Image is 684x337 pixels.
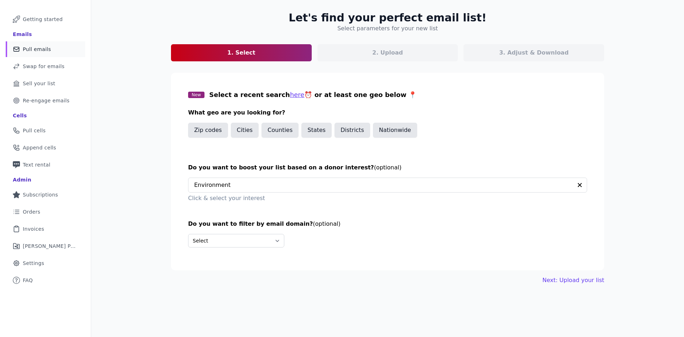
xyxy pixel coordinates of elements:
[337,24,438,33] h4: Select parameters for your new list
[23,277,33,284] span: FAQ
[13,112,27,119] div: Cells
[171,44,312,61] a: 1. Select
[6,238,85,254] a: [PERSON_NAME] Performance
[290,90,305,100] button: here
[23,225,44,233] span: Invoices
[499,48,569,57] p: 3. Adjust & Download
[188,108,587,117] h3: What geo are you looking for?
[23,191,58,198] span: Subscriptions
[23,97,69,104] span: Re-engage emails
[188,220,313,227] span: Do you want to filter by email domain?
[231,123,259,138] button: Cities
[6,221,85,237] a: Invoices
[6,41,85,57] a: Pull emails
[372,48,403,57] p: 2. Upload
[23,144,56,151] span: Append cells
[289,11,486,24] h2: Let's find your perfect email list!
[6,187,85,203] a: Subscriptions
[227,48,255,57] p: 1. Select
[335,123,370,138] button: Districts
[188,92,204,98] span: New
[23,208,40,215] span: Orders
[23,80,55,87] span: Sell your list
[6,11,85,27] a: Getting started
[6,58,85,74] a: Swap for emails
[188,164,374,171] span: Do you want to boost your list based on a donor interest?
[23,46,51,53] span: Pull emails
[23,63,64,70] span: Swap for emails
[6,255,85,271] a: Settings
[13,31,32,38] div: Emails
[23,260,44,267] span: Settings
[6,157,85,173] a: Text rental
[261,123,299,138] button: Counties
[6,123,85,138] a: Pull cells
[543,276,604,285] button: Next: Upload your list
[13,176,31,183] div: Admin
[188,123,228,138] button: Zip codes
[6,204,85,220] a: Orders
[188,194,587,203] p: Click & select your interest
[313,220,340,227] span: (optional)
[6,93,85,108] a: Re-engage emails
[374,164,401,171] span: (optional)
[23,127,46,134] span: Pull cells
[373,123,417,138] button: Nationwide
[6,76,85,91] a: Sell your list
[301,123,332,138] button: States
[23,16,63,23] span: Getting started
[23,161,51,168] span: Text rental
[209,91,416,98] span: Select a recent search ⏰ or at least one geo below 📍
[23,242,77,250] span: [PERSON_NAME] Performance
[6,272,85,288] a: FAQ
[6,140,85,155] a: Append cells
